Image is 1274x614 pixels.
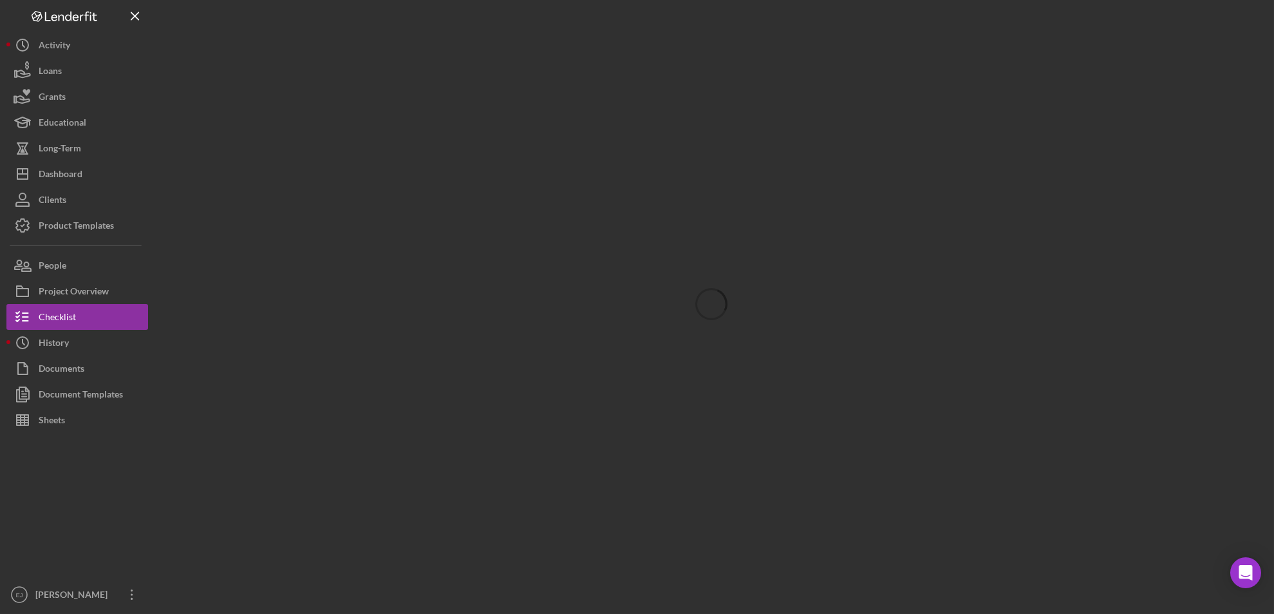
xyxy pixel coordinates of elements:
button: Document Templates [6,381,148,407]
button: Dashboard [6,161,148,187]
button: EJ[PERSON_NAME] [6,582,148,608]
div: History [39,330,69,359]
button: People [6,253,148,278]
div: Open Intercom Messenger [1230,557,1261,588]
div: Long-Term [39,135,81,164]
button: Checklist [6,304,148,330]
button: Product Templates [6,213,148,238]
button: History [6,330,148,356]
button: Clients [6,187,148,213]
button: Loans [6,58,148,84]
div: Activity [39,32,70,61]
button: Activity [6,32,148,58]
div: Dashboard [39,161,82,190]
div: Grants [39,84,66,113]
div: Product Templates [39,213,114,242]
div: Project Overview [39,278,109,307]
button: Educational [6,110,148,135]
button: Grants [6,84,148,110]
div: [PERSON_NAME] [32,582,116,611]
div: Sheets [39,407,65,436]
div: Clients [39,187,66,216]
div: Educational [39,110,86,139]
button: Long-Term [6,135,148,161]
div: People [39,253,66,282]
text: EJ [15,591,23,599]
button: Sheets [6,407,148,433]
button: Project Overview [6,278,148,304]
div: Documents [39,356,84,385]
button: Documents [6,356,148,381]
div: Loans [39,58,62,87]
div: Checklist [39,304,76,333]
div: Document Templates [39,381,123,410]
